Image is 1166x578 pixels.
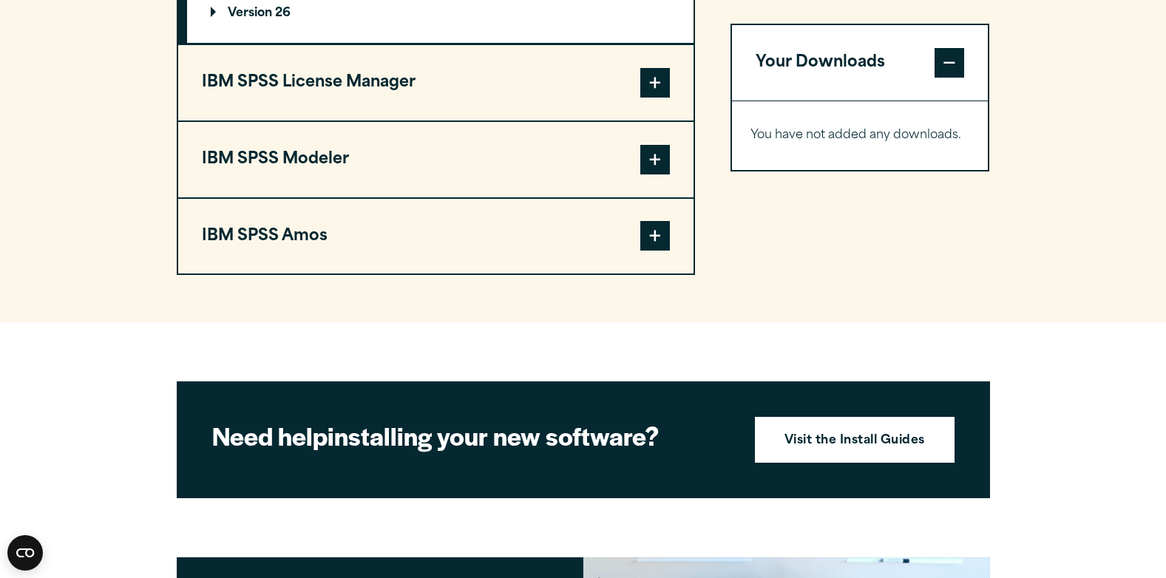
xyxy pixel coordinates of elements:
button: Open CMP widget [7,535,43,571]
button: IBM SPSS Amos [178,199,694,274]
button: Your Downloads [732,25,989,101]
p: Version 26 [211,7,291,19]
strong: Need help [212,418,328,453]
strong: Visit the Install Guides [784,432,925,451]
button: IBM SPSS License Manager [178,45,694,120]
h2: installing your new software? [212,419,730,452]
div: Your Downloads [732,101,989,170]
button: IBM SPSS Modeler [178,122,694,197]
a: Visit the Install Guides [755,417,955,463]
p: You have not added any downloads. [750,125,970,146]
